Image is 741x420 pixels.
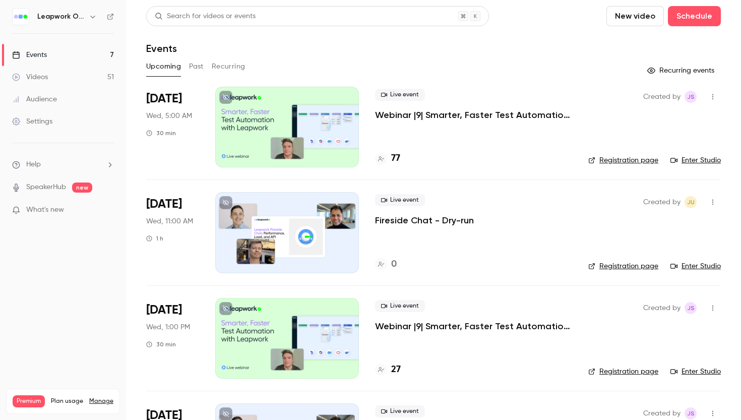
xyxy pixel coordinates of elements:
button: Recurring events [643,63,721,79]
li: help-dropdown-opener [12,159,114,170]
span: Created by [643,91,681,103]
a: Registration page [588,367,658,377]
div: 30 min [146,340,176,348]
img: Leapwork Online Event [13,9,29,25]
a: Webinar |9| Smarter, Faster Test Automation with Leapwork | [GEOGRAPHIC_DATA] | Q3 2025 [375,320,572,332]
button: Schedule [668,6,721,26]
a: Registration page [588,261,658,271]
a: Registration page [588,155,658,165]
a: Enter Studio [670,367,721,377]
div: Audience [12,94,57,104]
a: Fireside Chat - Dry-run [375,214,474,226]
span: Wed, 5:00 AM [146,111,192,121]
span: Live event [375,89,425,101]
h1: Events [146,42,177,54]
span: Created by [643,196,681,208]
button: New video [606,6,664,26]
span: Live event [375,405,425,417]
div: Settings [12,116,52,127]
a: 0 [375,258,397,271]
span: JS [687,302,695,314]
h4: 77 [391,152,400,165]
span: JU [687,196,695,208]
span: Jaynesh Singh [685,302,697,314]
h4: 0 [391,258,397,271]
span: Created by [643,302,681,314]
span: What's new [26,205,64,215]
div: 1 h [146,234,163,243]
a: Webinar |9| Smarter, Faster Test Automation with Leapwork | EMEA | Q3 2025 [375,109,572,121]
span: JS [687,91,695,103]
span: JS [687,407,695,419]
span: Help [26,159,41,170]
div: 30 min [146,129,176,137]
a: 27 [375,363,401,377]
button: Past [189,58,204,75]
span: Premium [13,395,45,407]
span: Janel Urena [685,196,697,208]
span: Live event [375,300,425,312]
span: [DATE] [146,302,182,318]
div: Sep 24 Wed, 1:00 PM (America/New York) [146,298,199,379]
a: 77 [375,152,400,165]
div: Search for videos or events [155,11,256,22]
span: Wed, 1:00 PM [146,322,190,332]
span: Live event [375,194,425,206]
a: Enter Studio [670,155,721,165]
div: Sep 24 Wed, 10:00 AM (Europe/London) [146,87,199,167]
span: Plan usage [51,397,83,405]
button: Upcoming [146,58,181,75]
a: Manage [89,397,113,405]
span: [DATE] [146,196,182,212]
button: Recurring [212,58,245,75]
h6: Leapwork Online Event [37,12,85,22]
span: Wed, 11:00 AM [146,216,193,226]
a: Enter Studio [670,261,721,271]
span: new [72,183,92,193]
div: Videos [12,72,48,82]
span: Created by [643,407,681,419]
span: [DATE] [146,91,182,107]
span: Jaynesh Singh [685,91,697,103]
div: Events [12,50,47,60]
h4: 27 [391,363,401,377]
span: Jaynesh Singh [685,407,697,419]
iframe: Noticeable Trigger [102,206,114,215]
a: SpeakerHub [26,182,66,193]
div: Sep 24 Wed, 11:00 AM (America/New York) [146,192,199,273]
